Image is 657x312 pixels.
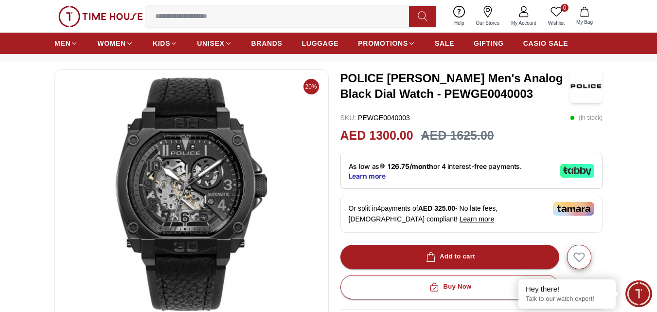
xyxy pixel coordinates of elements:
span: MEN [54,38,71,48]
button: Buy Now [340,275,559,299]
h3: POLICE [PERSON_NAME] Men's Analog Black Dial Watch - PEWGE0040003 [340,71,570,102]
span: My Account [507,19,540,27]
span: AED 325.00 [418,204,455,212]
a: Help [448,4,470,29]
span: 20% [303,79,319,94]
p: PEWGE0040003 [340,113,410,123]
a: LUGGAGE [302,35,339,52]
a: PROMOTIONS [358,35,415,52]
span: UNISEX [197,38,224,48]
img: POLICE NORWOOD Men's Analog Black Dial Watch - PEWGE0040003 [570,69,603,103]
span: GIFTING [474,38,504,48]
p: Talk to our watch expert! [526,295,608,303]
a: KIDS [153,35,178,52]
div: Add to cart [424,251,475,262]
span: KIDS [153,38,170,48]
a: BRANDS [251,35,283,52]
div: Hey there! [526,284,608,294]
div: Or split in 4 payments of - No late fees, [DEMOGRAPHIC_DATA] compliant! [340,195,603,233]
img: Tamara [553,202,594,216]
span: SALE [435,38,454,48]
span: Learn more [460,215,495,223]
a: CASIO SALE [523,35,568,52]
p: ( In stock ) [570,113,603,123]
span: LUGGAGE [302,38,339,48]
a: MEN [54,35,78,52]
a: GIFTING [474,35,504,52]
span: Wishlist [544,19,568,27]
span: My Bag [572,18,597,26]
a: 0Wishlist [542,4,570,29]
span: Help [450,19,468,27]
button: Add to cart [340,245,559,269]
span: WOMEN [97,38,126,48]
h2: AED 1300.00 [340,127,413,145]
h3: AED 1625.00 [421,127,494,145]
div: Buy Now [427,281,471,293]
span: CASIO SALE [523,38,568,48]
span: 0 [561,4,568,12]
span: Our Stores [472,19,503,27]
button: My Bag [570,5,599,28]
span: SKU : [340,114,356,122]
a: Our Stores [470,4,505,29]
a: SALE [435,35,454,52]
img: ... [58,6,143,27]
a: UNISEX [197,35,231,52]
span: PROMOTIONS [358,38,408,48]
div: Chat Widget [625,280,652,307]
a: WOMEN [97,35,133,52]
span: BRANDS [251,38,283,48]
img: POLICE NORWOOD Men's Analog Black Dial Watch - PEWGE0040003 [63,77,320,311]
